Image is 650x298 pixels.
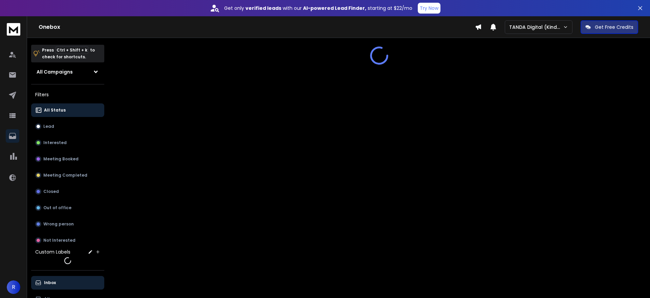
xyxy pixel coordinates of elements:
p: TANDA Digital (Kind Studio) [509,24,563,31]
button: Not Interested [31,234,104,247]
p: Lead [43,124,54,129]
button: All Campaigns [31,65,104,79]
button: Interested [31,136,104,150]
p: Closed [43,189,59,194]
button: Get Free Credits [581,20,638,34]
p: Press to check for shortcuts. [42,47,95,60]
button: Try Now [418,3,440,14]
p: Not Interested [43,238,75,243]
p: Get Free Credits [595,24,633,31]
p: Meeting Completed [43,173,87,178]
p: Interested [43,140,67,145]
h1: All Campaigns [37,68,73,75]
p: Wrong person [43,221,74,227]
span: Ctrl + Shift + k [56,46,88,54]
button: Wrong person [31,217,104,231]
p: Meeting Booked [43,156,79,162]
p: Inbox [44,280,56,285]
strong: verified leads [245,5,281,12]
h1: Onebox [39,23,475,31]
button: Closed [31,185,104,198]
p: All Status [44,107,66,113]
img: logo [7,23,20,36]
button: Inbox [31,276,104,290]
button: R [7,280,20,294]
h3: Filters [31,90,104,99]
p: Try Now [420,5,438,12]
button: Out of office [31,201,104,215]
button: Lead [31,120,104,133]
button: All Status [31,103,104,117]
button: Meeting Completed [31,168,104,182]
strong: AI-powered Lead Finder, [303,5,366,12]
p: Get only with our starting at $22/mo [224,5,412,12]
h3: Custom Labels [35,249,70,255]
p: Out of office [43,205,71,211]
button: Meeting Booked [31,152,104,166]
